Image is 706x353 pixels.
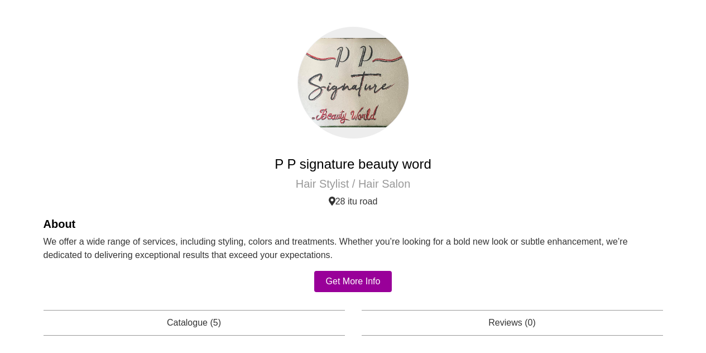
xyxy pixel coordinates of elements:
[44,195,663,208] p: 28 itu road
[362,310,663,336] p: Reviews (0)
[297,27,409,139] img: logo
[314,271,392,292] a: Get More Info
[44,310,345,336] p: Catalogue (5)
[44,177,663,190] h5: Hair Stylist / Hair Salon
[44,218,76,230] b: About
[44,235,663,262] p: We offer a wide range of services, including styling, colors and treatments. Whether you’re looki...
[44,156,663,173] h4: P P signature beauty word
